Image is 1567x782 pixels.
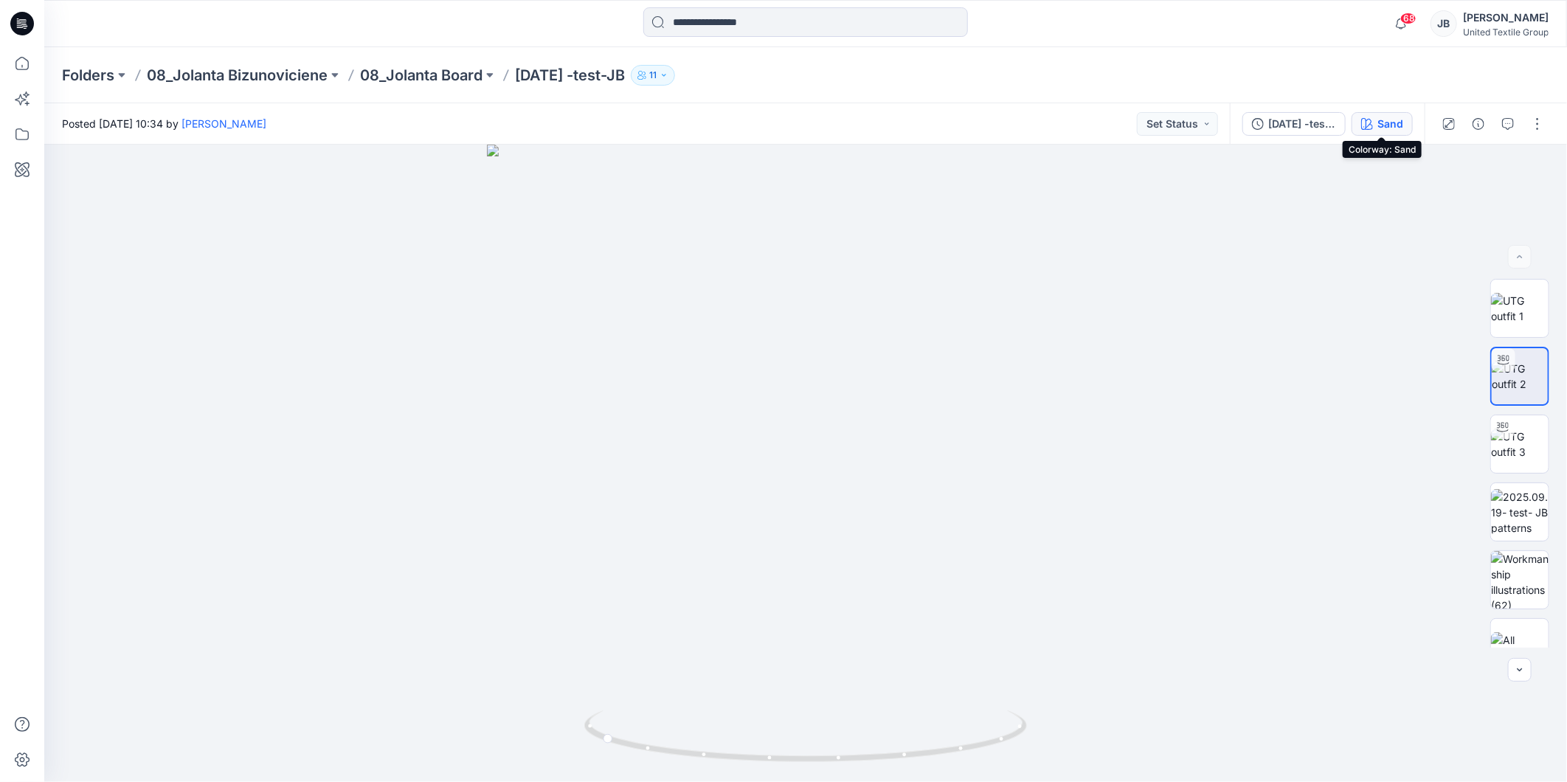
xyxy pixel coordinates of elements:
img: UTG outfit 3 [1491,429,1549,460]
p: [DATE] -test-JB [515,65,625,86]
img: UTG outfit 2 [1492,361,1548,392]
span: 68 [1400,13,1416,24]
a: [PERSON_NAME] [181,117,266,130]
div: Sand [1377,116,1403,132]
span: Posted [DATE] 10:34 by [62,116,266,131]
a: 08_Jolanta Board [360,65,482,86]
div: [DATE] -test-JB [1268,116,1336,132]
img: Workmanship illustrations (62) [1491,551,1549,609]
p: 11 [649,67,657,83]
a: 08_Jolanta Bizunoviciene [147,65,328,86]
img: All colorways [1491,632,1549,663]
button: Details [1467,112,1490,136]
button: 11 [631,65,675,86]
div: [PERSON_NAME] [1463,9,1549,27]
img: UTG outfit 1 [1491,293,1549,324]
button: [DATE] -test-JB [1242,112,1346,136]
img: 2025.09.19- test- JB patterns [1491,489,1549,536]
div: United Textile Group [1463,27,1549,38]
button: Sand [1352,112,1413,136]
a: Folders [62,65,114,86]
div: JB [1431,10,1457,37]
